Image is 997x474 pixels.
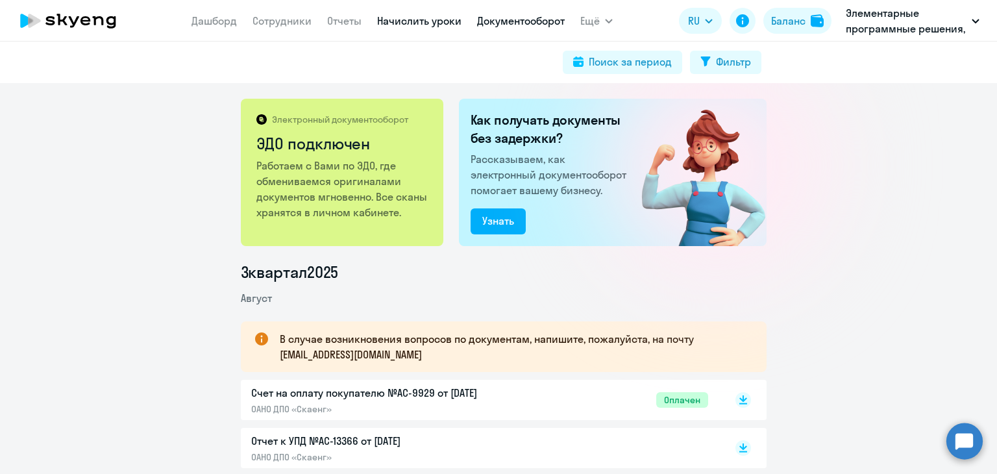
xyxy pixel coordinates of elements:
[688,13,700,29] span: RU
[251,385,708,415] a: Счет на оплату покупателю №AC-9929 от [DATE]ОАНО ДПО «Скаенг»Оплачен
[256,158,430,220] p: Работаем с Вами по ЭДО, где обмениваемся оригиналами документов мгновенно. Все сканы хранятся в л...
[251,385,524,401] p: Счет на оплату покупателю №AC-9929 от [DATE]
[377,14,462,27] a: Начислить уроки
[621,99,767,246] img: connected
[251,403,524,415] p: ОАНО ДПО «Скаенг»
[251,451,524,463] p: ОАНО ДПО «Скаенг»
[251,433,524,449] p: Отчет к УПД №AC-13366 от [DATE]
[846,5,966,36] p: Элементарные программные решения, ЭЛЕМЕНТАРНЫЕ ПРОГРАММНЫЕ РЕШЕНИЯ, ООО
[241,262,767,282] li: 3 квартал 2025
[679,8,722,34] button: RU
[280,331,743,362] p: В случае возникновения вопросов по документам, напишите, пожалуйста, на почту [EMAIL_ADDRESS][DOM...
[811,14,824,27] img: balance
[471,151,632,198] p: Рассказываем, как электронный документооборот помогает вашему бизнесу.
[191,14,237,27] a: Дашборд
[327,14,362,27] a: Отчеты
[563,51,682,74] button: Поиск за период
[471,208,526,234] button: Узнать
[771,13,806,29] div: Баланс
[256,133,430,154] h2: ЭДО подключен
[589,54,672,69] div: Поиск за период
[763,8,831,34] button: Балансbalance
[272,114,408,125] p: Электронный документооборот
[580,13,600,29] span: Ещё
[716,54,751,69] div: Фильтр
[690,51,761,74] button: Фильтр
[251,433,708,463] a: Отчет к УПД №AC-13366 от [DATE]ОАНО ДПО «Скаенг»
[656,392,708,408] span: Оплачен
[252,14,312,27] a: Сотрудники
[471,111,632,147] h2: Как получать документы без задержки?
[241,292,272,305] span: Август
[482,213,514,229] div: Узнать
[477,14,565,27] a: Документооборот
[839,5,986,36] button: Элементарные программные решения, ЭЛЕМЕНТАРНЫЕ ПРОГРАММНЫЕ РЕШЕНИЯ, ООО
[580,8,613,34] button: Ещё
